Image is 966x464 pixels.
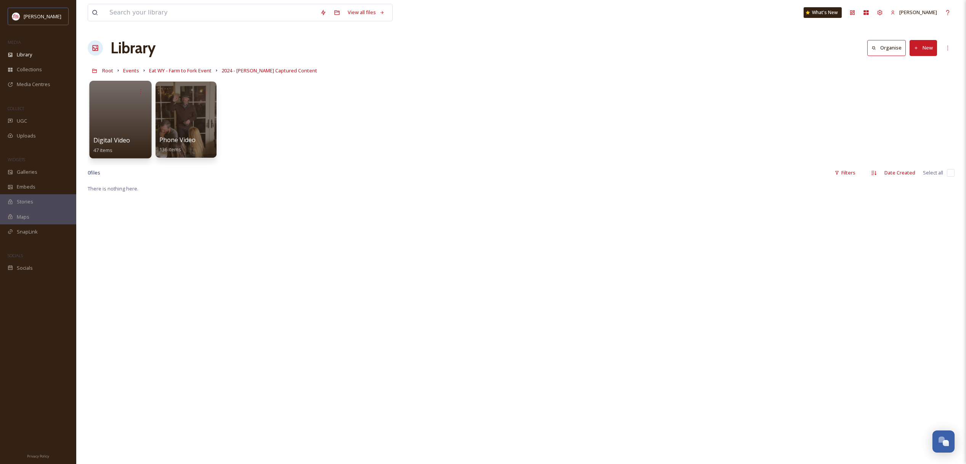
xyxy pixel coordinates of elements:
span: Uploads [17,132,36,139]
div: Date Created [881,165,919,180]
a: Events [123,66,139,75]
a: Privacy Policy [27,451,49,460]
a: Root [102,66,113,75]
a: What's New [804,7,842,18]
a: Digital Video47 items [93,137,130,154]
span: 47 items [93,146,113,153]
button: New [910,40,937,56]
span: SnapLink [17,228,38,235]
span: WIDGETS [8,157,25,162]
span: COLLECT [8,106,24,111]
span: Library [17,51,32,58]
span: 136 items [159,146,181,153]
a: Eat WY - Farm to Fork Event [149,66,212,75]
button: Open Chat [932,430,955,453]
a: [PERSON_NAME] [887,5,941,20]
span: [PERSON_NAME] [899,9,937,16]
a: View all files [344,5,388,20]
span: Phone Video [159,136,196,144]
button: Organise [867,40,906,56]
span: There is nothing here. [88,185,138,192]
a: Library [111,37,156,59]
a: Phone Video136 items [159,136,196,153]
span: 0 file s [88,169,100,176]
span: Maps [17,213,29,221]
span: Privacy Policy [27,454,49,459]
span: MEDIA [8,39,21,45]
span: [PERSON_NAME] [24,13,61,20]
span: Stories [17,198,33,205]
span: Eat WY - Farm to Fork Event [149,67,212,74]
a: Organise [867,40,910,56]
span: Embeds [17,183,35,190]
span: 2024 - [PERSON_NAME] Captured Content [221,67,317,74]
span: Root [102,67,113,74]
span: UGC [17,117,27,125]
span: Socials [17,264,33,272]
span: Events [123,67,139,74]
span: Collections [17,66,42,73]
span: SOCIALS [8,253,23,258]
input: Search your library [106,4,316,21]
img: images%20(1).png [12,13,20,20]
span: Digital Video [93,136,130,144]
span: Galleries [17,168,37,176]
div: Filters [831,165,859,180]
span: Media Centres [17,81,50,88]
a: 2024 - [PERSON_NAME] Captured Content [221,66,317,75]
span: Select all [923,169,943,176]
